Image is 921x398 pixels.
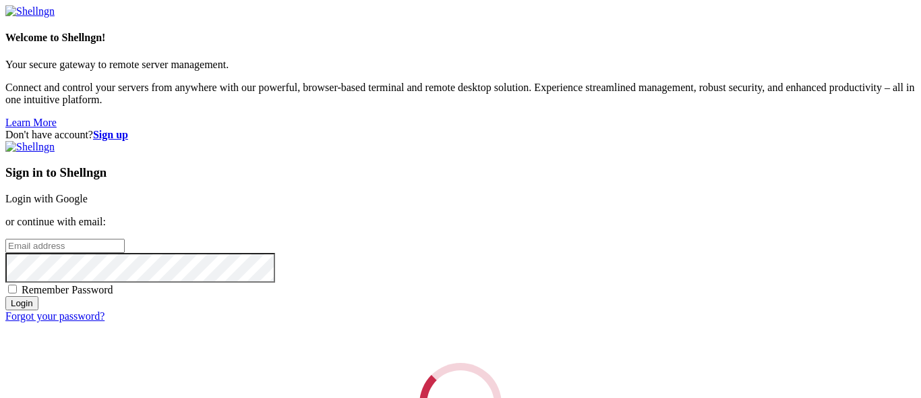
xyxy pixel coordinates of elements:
[22,284,113,295] span: Remember Password
[5,117,57,128] a: Learn More
[5,193,88,204] a: Login with Google
[5,239,125,253] input: Email address
[5,165,916,180] h3: Sign in to Shellngn
[5,310,105,322] a: Forgot your password?
[5,82,916,106] p: Connect and control your servers from anywhere with our powerful, browser-based terminal and remo...
[5,141,55,153] img: Shellngn
[93,129,128,140] a: Sign up
[5,216,916,228] p: or continue with email:
[8,285,17,293] input: Remember Password
[5,296,38,310] input: Login
[5,5,55,18] img: Shellngn
[5,59,916,71] p: Your secure gateway to remote server management.
[5,32,916,44] h4: Welcome to Shellngn!
[5,129,916,141] div: Don't have account?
